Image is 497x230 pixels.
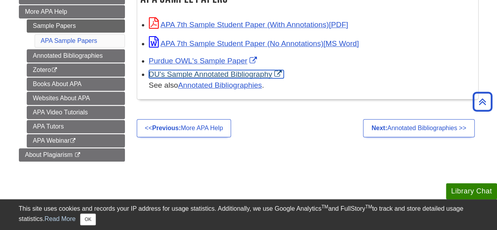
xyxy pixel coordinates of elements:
div: This site uses cookies and records your IP address for usage statistics. Additionally, we use Goo... [19,204,479,225]
a: APA Sample Papers [41,37,97,44]
a: Link opens in new window [149,70,284,78]
a: Annotated Bibliographies [178,81,262,89]
a: About Plagiarism [19,148,125,162]
a: Read More [44,215,75,222]
i: This link opens in a new window [51,68,58,73]
strong: Next: [371,125,387,131]
a: Zotero [27,63,125,77]
div: See also . [149,80,474,91]
i: This link opens in a new window [70,138,76,144]
sup: TM [321,204,328,210]
button: Library Chat [446,183,497,199]
a: Link opens in new window [149,57,259,65]
a: Back to Top [470,96,495,107]
a: APA Webinar [27,134,125,147]
a: Annotated Bibliographies [27,49,125,63]
a: Sample Papers [27,19,125,33]
a: Link opens in new window [149,20,348,29]
a: <<Previous:More APA Help [137,119,231,137]
span: More APA Help [25,8,67,15]
a: Link opens in new window [149,39,359,48]
sup: TM [365,204,372,210]
a: More APA Help [19,5,125,18]
i: This link opens in a new window [74,153,81,158]
span: About Plagiarism [25,151,73,158]
a: Books About APA [27,77,125,91]
button: Close [80,213,95,225]
strong: Previous: [152,125,181,131]
a: APA Tutors [27,120,125,133]
a: Next:Annotated Bibliographies >> [363,119,474,137]
a: Websites About APA [27,92,125,105]
a: APA Video Tutorials [27,106,125,119]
